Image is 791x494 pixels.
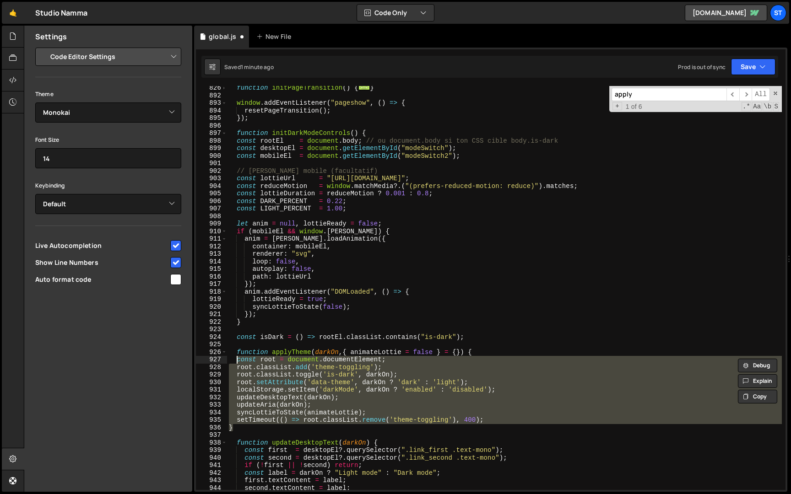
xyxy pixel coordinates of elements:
[196,371,227,379] div: 929
[196,84,227,92] div: 826
[35,258,169,267] span: Show Line Numbers
[196,273,227,281] div: 916
[35,241,169,250] span: Live Autocompletion
[196,379,227,387] div: 930
[196,364,227,371] div: 928
[241,63,274,71] div: 1 minute ago
[196,431,227,439] div: 937
[196,265,227,273] div: 915
[196,341,227,349] div: 925
[196,213,227,220] div: 908
[196,288,227,296] div: 918
[196,386,227,394] div: 931
[357,5,434,21] button: Code Only
[196,205,227,213] div: 907
[35,32,67,42] h2: Settings
[35,181,65,190] label: Keybinding
[35,135,59,145] label: Font Size
[196,145,227,152] div: 899
[196,401,227,409] div: 933
[196,243,227,251] div: 912
[622,103,646,111] span: 1 of 6
[196,228,227,236] div: 910
[35,7,87,18] div: Studio Namma
[196,446,227,454] div: 939
[256,32,295,41] div: New File
[612,88,726,101] input: Search for
[196,469,227,477] div: 942
[196,326,227,333] div: 923
[196,318,227,326] div: 922
[196,424,227,432] div: 936
[773,102,779,111] span: Search In Selection
[196,160,227,167] div: 901
[196,183,227,190] div: 904
[612,102,622,111] span: Toggle Replace mode
[196,462,227,469] div: 941
[196,280,227,288] div: 917
[196,92,227,100] div: 892
[742,102,751,111] span: RegExp Search
[738,390,777,403] button: Copy
[196,454,227,462] div: 940
[196,439,227,447] div: 938
[196,394,227,402] div: 932
[752,102,762,111] span: CaseSensitive Search
[196,349,227,356] div: 926
[35,90,54,99] label: Theme
[196,356,227,364] div: 927
[196,137,227,145] div: 898
[196,152,227,160] div: 900
[196,311,227,318] div: 921
[196,250,227,258] div: 913
[196,416,227,424] div: 935
[196,114,227,122] div: 895
[196,303,227,311] div: 920
[196,129,227,137] div: 897
[196,107,227,115] div: 894
[209,32,236,41] div: global.js
[770,5,786,21] a: St
[196,258,227,266] div: 914
[738,359,777,372] button: Debug
[196,235,227,243] div: 911
[196,122,227,130] div: 896
[196,477,227,484] div: 943
[196,175,227,183] div: 903
[685,5,767,21] a: [DOMAIN_NAME]
[358,85,370,90] span: ...
[2,2,24,24] a: 🤙
[224,63,274,71] div: Saved
[196,99,227,107] div: 893
[763,102,772,111] span: Whole Word Search
[739,88,752,101] span: ​
[731,59,775,75] button: Save
[738,374,777,388] button: Explain
[196,220,227,228] div: 909
[196,484,227,492] div: 944
[678,63,726,71] div: Prod is out of sync
[196,167,227,175] div: 902
[196,190,227,198] div: 905
[196,333,227,341] div: 924
[196,198,227,205] div: 906
[726,88,739,101] span: ​
[752,88,770,101] span: Alt-Enter
[35,275,169,284] span: Auto format code
[196,295,227,303] div: 919
[196,409,227,417] div: 934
